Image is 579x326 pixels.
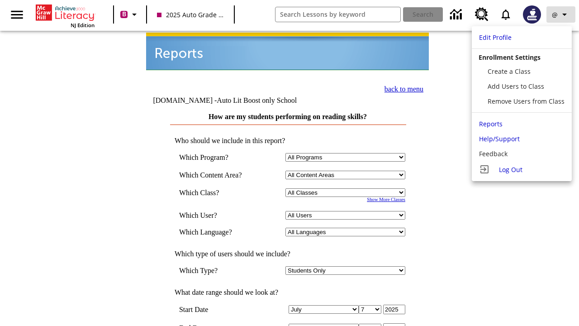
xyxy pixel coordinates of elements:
span: Log Out [499,165,522,174]
span: Help/Support [479,134,520,143]
span: Create a Class [488,67,531,76]
span: Remove Users from Class [488,97,565,105]
span: Reports [479,120,503,128]
span: Edit Profile [479,33,512,42]
span: Enrollment Settings [479,53,541,62]
span: Feedback [479,149,508,158]
span: Add Users to Class [488,82,544,91]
